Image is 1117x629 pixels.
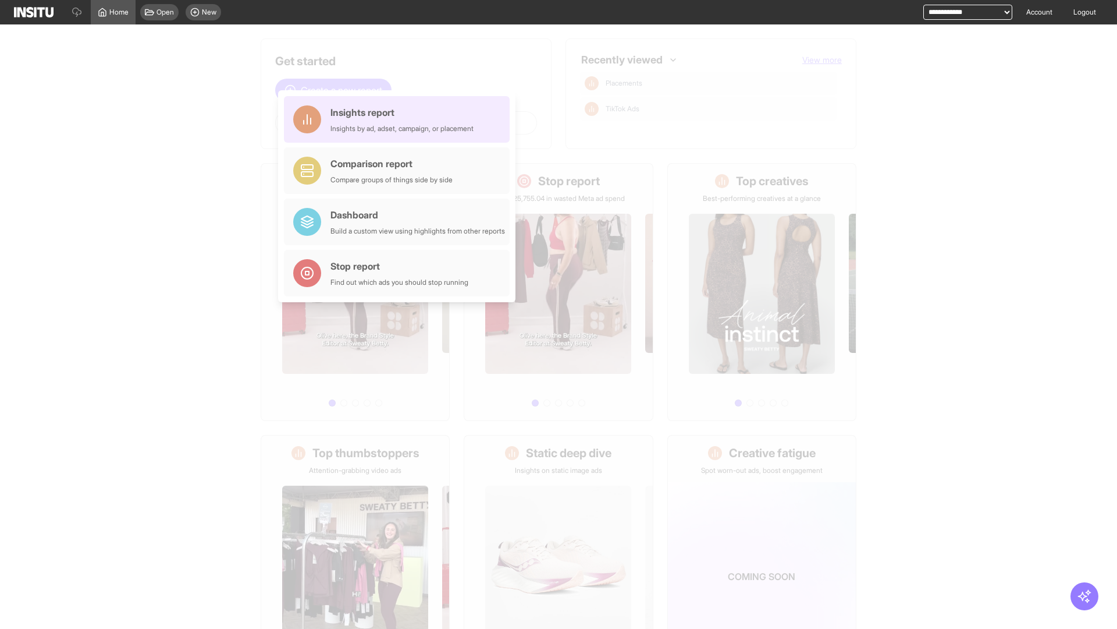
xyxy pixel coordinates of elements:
div: Insights report [330,105,474,119]
div: Build a custom view using highlights from other reports [330,227,505,236]
img: Logo [14,7,54,17]
div: Stop report [330,259,468,273]
span: Home [109,8,129,17]
div: Insights by ad, adset, campaign, or placement [330,124,474,133]
span: New [202,8,216,17]
span: Open [156,8,174,17]
div: Compare groups of things side by side [330,175,453,185]
div: Find out which ads you should stop running [330,278,468,287]
div: Dashboard [330,208,505,222]
div: Comparison report [330,157,453,171]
